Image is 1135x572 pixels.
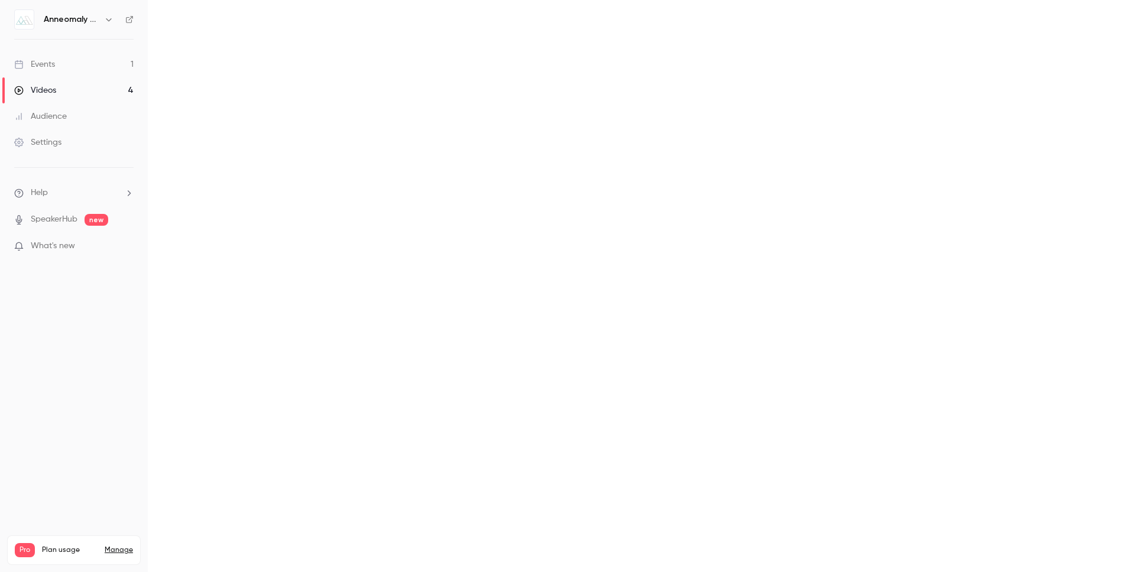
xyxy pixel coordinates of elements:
[14,136,61,148] div: Settings
[42,545,98,555] span: Plan usage
[31,187,48,199] span: Help
[15,543,35,557] span: Pro
[31,240,75,252] span: What's new
[14,187,134,199] li: help-dropdown-opener
[31,213,77,226] a: SpeakerHub
[14,58,55,70] div: Events
[105,545,133,555] a: Manage
[14,84,56,96] div: Videos
[119,241,134,252] iframe: Noticeable Trigger
[15,10,34,29] img: Anneomaly Digital
[44,14,99,25] h6: Anneomaly Digital
[14,110,67,122] div: Audience
[85,214,108,226] span: new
